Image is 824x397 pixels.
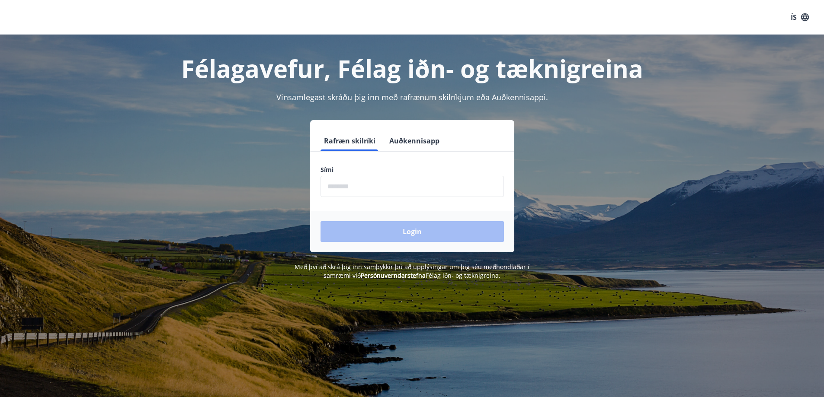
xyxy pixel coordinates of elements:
h1: Félagavefur, Félag iðn- og tæknigreina [111,52,713,85]
button: Rafræn skilríki [321,130,379,151]
span: Vinsamlegast skráðu þig inn með rafrænum skilríkjum eða Auðkennisappi. [276,92,548,102]
a: Persónuverndarstefna [361,271,426,279]
label: Sími [321,165,504,174]
button: ÍS [786,10,814,25]
button: Auðkennisapp [386,130,443,151]
span: Með því að skrá þig inn samþykkir þú að upplýsingar um þig séu meðhöndlaðar í samræmi við Félag i... [295,263,529,279]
